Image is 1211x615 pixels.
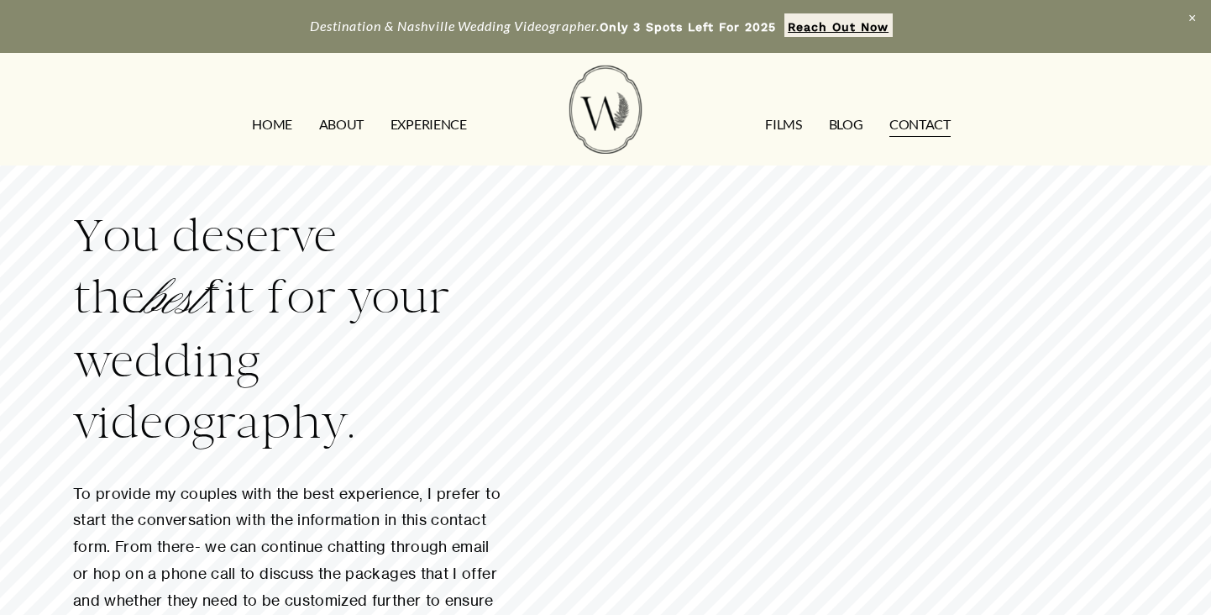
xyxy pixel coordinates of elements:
[788,20,889,34] strong: Reach Out Now
[784,13,893,37] a: Reach Out Now
[829,112,863,139] a: Blog
[569,66,642,154] img: Wild Fern Weddings
[391,112,467,139] a: EXPERIENCE
[252,112,292,139] a: HOME
[889,112,951,139] a: CONTACT
[73,206,503,453] h2: You deserve the fit for your wedding videography.
[765,112,801,139] a: FILMS
[319,112,364,139] a: ABOUT
[144,271,203,329] em: best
